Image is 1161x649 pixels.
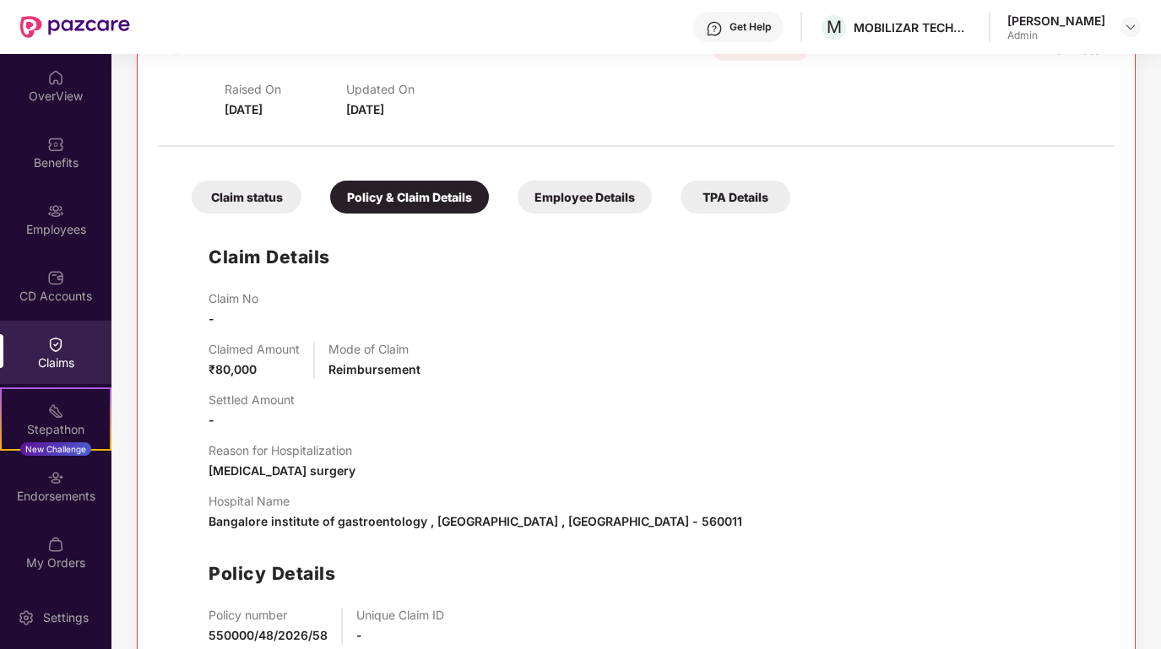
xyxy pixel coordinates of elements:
div: Policy & Claim Details [330,181,489,214]
img: svg+xml;base64,PHN2ZyBpZD0iQ2xhaW0iIHhtbG5zPSJodHRwOi8vd3d3LnczLm9yZy8yMDAwL3N2ZyIgd2lkdGg9IjIwIi... [47,336,64,353]
span: M [827,17,842,37]
img: svg+xml;base64,PHN2ZyBpZD0iQ0RfQWNjb3VudHMiIGRhdGEtbmFtZT0iQ0QgQWNjb3VudHMiIHhtbG5zPSJodHRwOi8vd3... [47,269,64,286]
span: - [209,311,214,326]
div: Get Help [730,20,771,34]
p: Settled Amount [209,392,295,407]
div: Claim status [192,181,301,214]
img: svg+xml;base64,PHN2ZyBpZD0iRW5kb3JzZW1lbnRzIiB4bWxucz0iaHR0cDovL3d3dy53My5vcmcvMjAwMC9zdmciIHdpZH... [47,469,64,486]
div: Stepathon [2,421,110,438]
div: TPA Details [681,181,790,214]
img: svg+xml;base64,PHN2ZyBpZD0iTXlfT3JkZXJzIiBkYXRhLW5hbWU9Ik15IE9yZGVycyIgeG1sbnM9Imh0dHA6Ly93d3cudz... [47,536,64,553]
span: [MEDICAL_DATA] surgery [209,463,355,478]
div: Employee Details [518,181,652,214]
img: svg+xml;base64,PHN2ZyBpZD0iRHJvcGRvd24tMzJ4MzIiIHhtbG5zPSJodHRwOi8vd3d3LnczLm9yZy8yMDAwL3N2ZyIgd2... [1124,20,1137,34]
div: New Challenge [20,442,91,456]
img: svg+xml;base64,PHN2ZyB4bWxucz0iaHR0cDovL3d3dy53My5vcmcvMjAwMC9zdmciIHdpZHRoPSIyMSIgaGVpZ2h0PSIyMC... [47,403,64,419]
span: - [209,413,214,427]
img: svg+xml;base64,PHN2ZyBpZD0iRW1wbG95ZWVzIiB4bWxucz0iaHR0cDovL3d3dy53My5vcmcvMjAwMC9zdmciIHdpZHRoPS... [47,203,64,219]
span: Reimbursement [328,362,420,376]
div: Admin [1007,29,1105,42]
h1: Policy Details [209,560,335,587]
h1: Claim Details [209,243,330,271]
p: Claimed Amount [209,342,300,356]
div: MOBILIZAR TECHNOLOGIES PRIVATE LIMITED [854,19,972,35]
span: [DATE] [346,102,384,116]
img: New Pazcare Logo [20,16,130,38]
img: svg+xml;base64,PHN2ZyBpZD0iQmVuZWZpdHMiIHhtbG5zPSJodHRwOi8vd3d3LnczLm9yZy8yMDAwL3N2ZyIgd2lkdGg9Ij... [47,136,64,153]
div: [PERSON_NAME] [1007,13,1105,29]
img: svg+xml;base64,PHN2ZyBpZD0iSGVscC0zMngzMiIgeG1sbnM9Imh0dHA6Ly93d3cudzMub3JnLzIwMDAvc3ZnIiB3aWR0aD... [706,20,723,37]
p: Updated On [346,82,468,96]
p: Claim No [209,291,258,306]
span: - [356,628,362,642]
div: Settings [38,609,94,626]
span: 550000/48/2026/58 [209,628,328,642]
p: Unique Claim ID [356,608,444,622]
span: ₹80,000 [209,362,257,376]
p: Hospital Name [209,494,742,508]
img: svg+xml;base64,PHN2ZyBpZD0iSG9tZSIgeG1sbnM9Imh0dHA6Ly93d3cudzMub3JnLzIwMDAvc3ZnIiB3aWR0aD0iMjAiIG... [47,69,64,86]
p: Raised On [225,82,346,96]
p: Policy number [209,608,328,622]
p: Reason for Hospitalization [209,443,355,457]
img: svg+xml;base64,PHN2ZyBpZD0iU2V0dGluZy0yMHgyMCIgeG1sbnM9Imh0dHA6Ly93d3cudzMub3JnLzIwMDAvc3ZnIiB3aW... [18,609,35,626]
p: Mode of Claim [328,342,420,356]
span: Bangalore institute of gastroentology , [GEOGRAPHIC_DATA] , [GEOGRAPHIC_DATA] - 560011 [209,514,742,528]
span: [DATE] [225,102,263,116]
